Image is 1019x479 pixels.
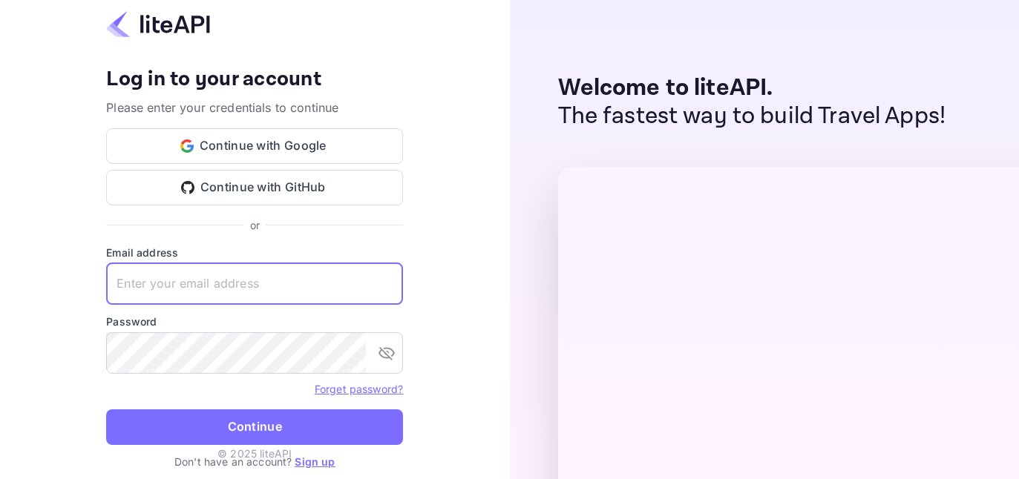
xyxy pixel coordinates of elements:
[295,455,335,468] a: Sign up
[558,74,946,102] p: Welcome to liteAPI.
[315,383,403,395] a: Forget password?
[106,454,403,469] p: Don't have an account?
[106,170,403,205] button: Continue with GitHub
[106,409,403,445] button: Continue
[106,99,403,116] p: Please enter your credentials to continue
[106,263,403,305] input: Enter your email address
[106,128,403,164] button: Continue with Google
[106,314,403,329] label: Password
[372,338,402,368] button: toggle password visibility
[250,217,260,233] p: or
[106,67,403,93] h4: Log in to your account
[106,10,210,39] img: liteapi
[315,381,403,396] a: Forget password?
[217,446,292,461] p: © 2025 liteAPI
[106,245,403,260] label: Email address
[558,102,946,131] p: The fastest way to build Travel Apps!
